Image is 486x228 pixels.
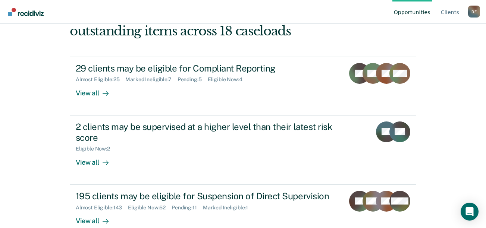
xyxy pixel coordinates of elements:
div: View all [76,152,117,167]
div: 2 clients may be supervised at a higher level than their latest risk score [76,121,338,143]
div: Eligible Now : 52 [128,205,172,211]
div: Hi, [PERSON_NAME]. We’ve found some outstanding items across 18 caseloads [70,8,347,39]
div: Almost Eligible : 25 [76,76,126,83]
button: Profile dropdown button [468,6,480,18]
div: Eligible Now : 4 [208,76,248,83]
div: Pending : 5 [178,76,208,83]
div: 29 clients may be eligible for Compliant Reporting [76,63,338,74]
div: Marked Ineligible : 7 [125,76,177,83]
div: Eligible Now : 2 [76,146,116,152]
div: Pending : 11 [172,205,203,211]
div: View all [76,83,117,97]
a: 29 clients may be eligible for Compliant ReportingAlmost Eligible:25Marked Ineligible:7Pending:5E... [70,57,416,115]
div: Marked Ineligible : 1 [203,205,254,211]
img: Recidiviz [8,8,44,16]
div: D F [468,6,480,18]
div: Open Intercom Messenger [461,203,479,221]
div: View all [76,210,117,225]
div: Almost Eligible : 143 [76,205,128,211]
div: 195 clients may be eligible for Suspension of Direct Supervision [76,191,338,202]
a: 2 clients may be supervised at a higher level than their latest risk scoreEligible Now:2View all [70,115,416,185]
